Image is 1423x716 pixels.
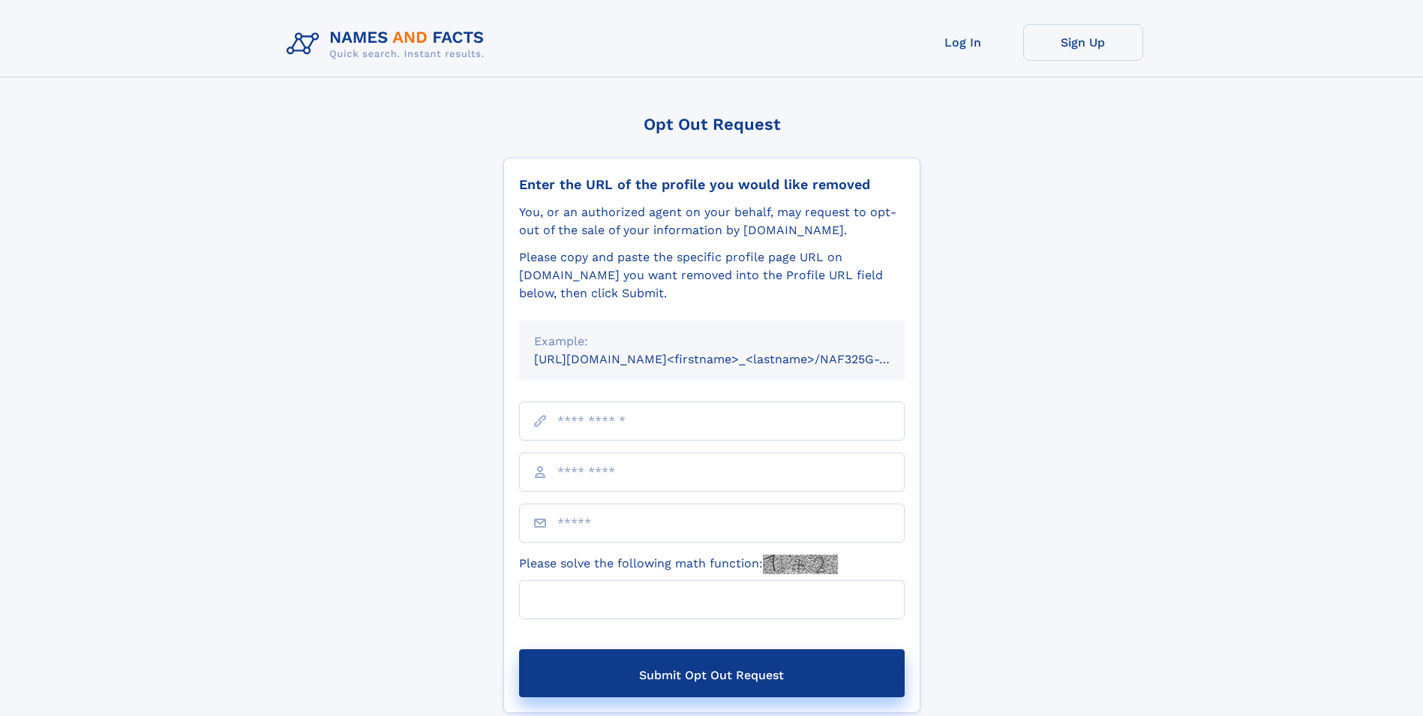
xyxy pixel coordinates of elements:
[1023,24,1143,61] a: Sign Up
[903,24,1023,61] a: Log In
[519,248,905,302] div: Please copy and paste the specific profile page URL on [DOMAIN_NAME] you want removed into the Pr...
[281,24,497,65] img: Logo Names and Facts
[519,649,905,697] button: Submit Opt Out Request
[519,176,905,193] div: Enter the URL of the profile you would like removed
[519,555,838,574] label: Please solve the following math function:
[534,332,890,350] div: Example:
[519,203,905,239] div: You, or an authorized agent on your behalf, may request to opt-out of the sale of your informatio...
[534,352,933,366] small: [URL][DOMAIN_NAME]<firstname>_<lastname>/NAF325G-xxxxxxxx
[503,115,920,134] div: Opt Out Request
